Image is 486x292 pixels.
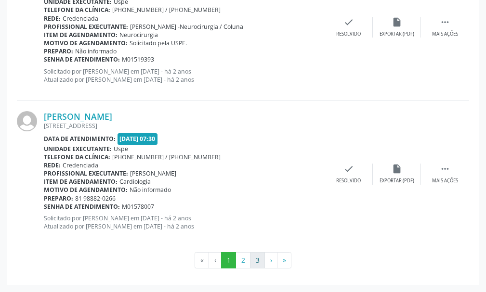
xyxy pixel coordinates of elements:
div: Exportar (PDF) [380,178,414,184]
span: Solicitado pela USPE. [130,39,187,47]
b: Profissional executante: [44,169,128,178]
span: Cardiologia [119,178,151,186]
button: Go to page 1 [221,252,236,268]
div: [STREET_ADDRESS] [44,122,325,130]
div: Mais ações [432,178,458,184]
span: Não informado [75,47,117,55]
span: 81 98882-0266 [75,194,116,203]
span: Credenciada [63,14,98,23]
span: [PERSON_NAME] -Neurocirurgia / Coluna [130,23,243,31]
b: Senha de atendimento: [44,203,120,211]
button: Go to page 3 [250,252,265,268]
b: Motivo de agendamento: [44,39,128,47]
i: insert_drive_file [392,17,402,27]
b: Unidade executante: [44,145,112,153]
p: Solicitado por [PERSON_NAME] em [DATE] - há 2 anos Atualizado por [PERSON_NAME] em [DATE] - há 2 ... [44,67,325,84]
a: [PERSON_NAME] [44,111,112,122]
b: Rede: [44,14,61,23]
span: Não informado [130,186,171,194]
b: Item de agendamento: [44,31,118,39]
b: Data de atendimento: [44,135,116,143]
b: Preparo: [44,194,73,203]
ul: Pagination [17,252,469,268]
span: [DATE] 07:30 [118,133,158,144]
div: Exportar (PDF) [380,31,414,38]
b: Telefone da clínica: [44,6,110,14]
span: M01519393 [122,55,154,63]
b: Profissional executante: [44,23,128,31]
span: [PERSON_NAME] [130,169,176,178]
div: Mais ações [432,31,458,38]
button: Go to page 2 [236,252,250,268]
b: Item de agendamento: [44,178,118,186]
b: Motivo de agendamento: [44,186,128,194]
span: Credenciada [63,161,98,169]
div: Resolvido [336,31,361,38]
b: Senha de atendimento: [44,55,120,63]
div: Resolvido [336,178,361,184]
i: check [343,164,354,174]
p: Solicitado por [PERSON_NAME] em [DATE] - há 2 anos Atualizado por [PERSON_NAME] em [DATE] - há 2 ... [44,214,325,230]
i:  [440,17,450,27]
span: M01578007 [122,203,154,211]
i:  [440,164,450,174]
span: Neurocirurgia [119,31,158,39]
b: Rede: [44,161,61,169]
span: Uspe [114,145,128,153]
span: [PHONE_NUMBER] / [PHONE_NUMBER] [112,153,221,161]
i: insert_drive_file [392,164,402,174]
span: [PHONE_NUMBER] / [PHONE_NUMBER] [112,6,221,14]
b: Preparo: [44,47,73,55]
button: Go to last page [277,252,291,268]
button: Go to next page [264,252,277,268]
i: check [343,17,354,27]
img: img [17,111,37,131]
b: Telefone da clínica: [44,153,110,161]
